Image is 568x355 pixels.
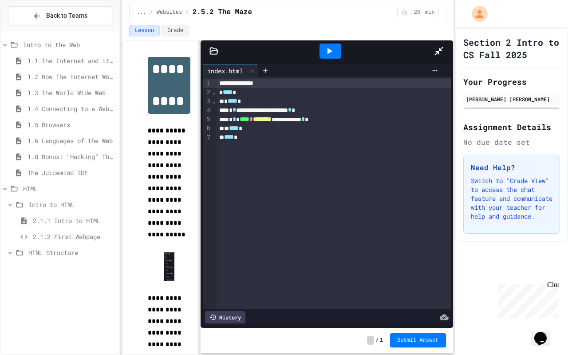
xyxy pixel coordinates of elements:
span: 1.6 Languages of the Web [28,136,116,145]
span: 1 [380,337,383,344]
span: 20 [410,9,424,16]
span: 2.5.2 The Maze [193,7,252,18]
span: / [185,9,189,16]
span: 2.1.2 First Webpage [33,232,116,241]
span: Websites [157,9,182,16]
iframe: chat widget [494,281,559,319]
span: Submit Answer [397,337,439,344]
div: 5 [203,115,212,124]
button: Grade [162,25,189,36]
span: 1.5 Browsers [28,120,116,129]
h3: Need Help? [471,162,552,173]
span: ... [137,9,146,16]
button: Back to Teams [8,6,112,25]
div: History [205,311,245,323]
span: Intro to HTML [28,200,116,209]
button: Submit Answer [390,333,446,347]
span: The Juicemind IDE [28,168,116,177]
span: 2.1.1 Intro to HTML [33,216,116,225]
div: 3 [203,97,212,106]
h1: Section 2 Intro to CS Fall 2025 [463,36,560,61]
span: HTML Structure [28,248,116,257]
h2: Assignment Details [463,121,560,133]
div: 7 [203,133,212,142]
div: Chat with us now!Close [4,4,61,56]
span: 1.1 The Internet and its Impact on Society [28,56,116,65]
span: Back to Teams [46,11,87,20]
div: [PERSON_NAME] [PERSON_NAME] [466,95,557,103]
span: 1.4 Connecting to a Website [28,104,116,113]
span: Fold line [212,97,216,104]
div: 6 [203,124,212,133]
span: / [150,9,153,16]
div: My Account [462,4,490,24]
div: 1 [203,79,212,88]
h2: Your Progress [463,76,560,88]
iframe: chat widget [531,319,559,346]
div: index.html [203,66,247,76]
button: Lesson [129,25,160,36]
span: - [367,336,374,345]
div: 2 [203,88,212,97]
span: min [425,9,435,16]
div: index.html [203,64,258,77]
div: 4 [203,106,212,115]
p: Switch to "Grade View" to access the chat feature and communicate with your teacher for help and ... [471,176,552,221]
span: / [376,337,379,344]
span: 1.2 How The Internet Works [28,72,116,81]
span: HTML [23,184,116,193]
span: 1.8 Bonus: "Hacking" The Web [28,152,116,161]
span: 1.3 The World Wide Web [28,88,116,97]
div: No due date set [463,137,560,148]
span: Intro to the Web [23,40,116,49]
span: Fold line [212,88,216,96]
